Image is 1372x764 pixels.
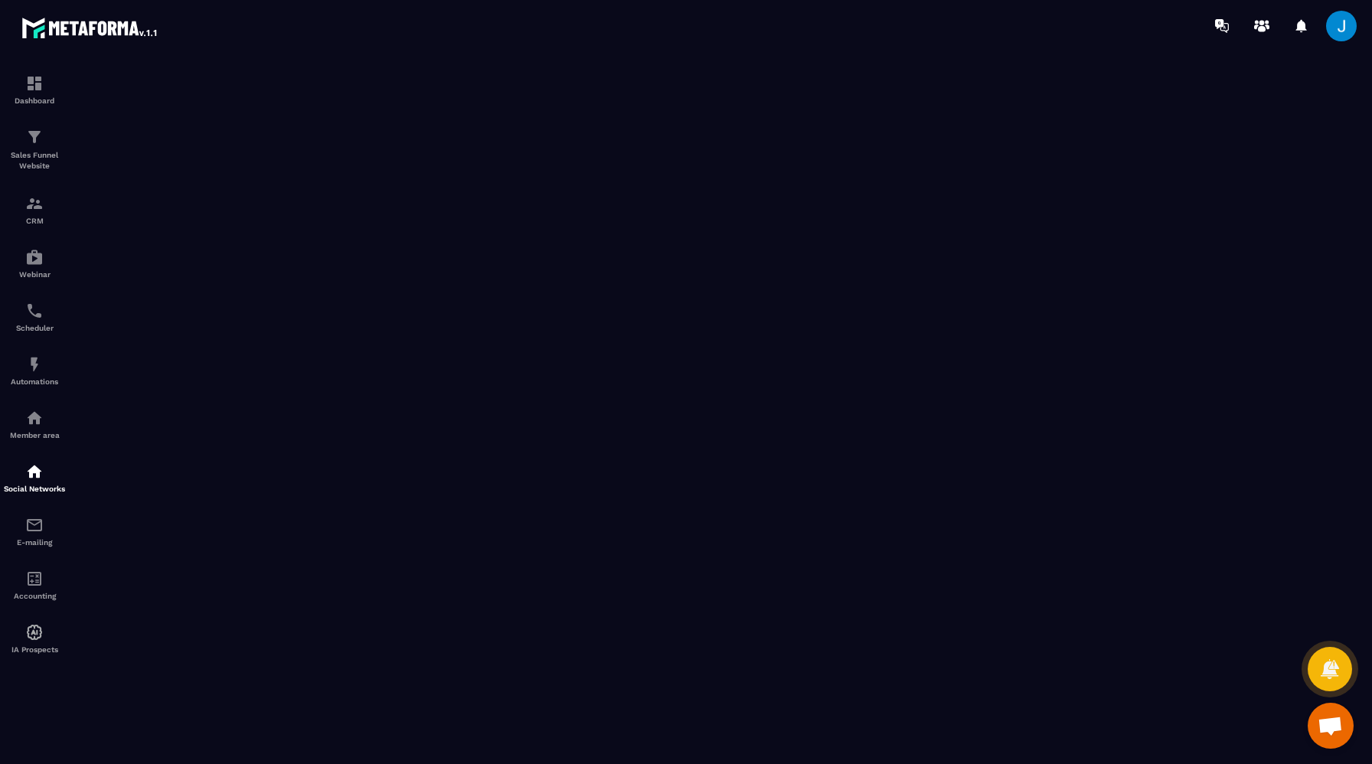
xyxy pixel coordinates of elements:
[4,63,65,116] a: formationformationDashboard
[25,128,44,146] img: formation
[25,462,44,481] img: social-network
[25,248,44,266] img: automations
[4,397,65,451] a: automationsautomationsMember area
[4,290,65,344] a: schedulerschedulerScheduler
[4,116,65,183] a: formationformationSales Funnel Website
[4,324,65,332] p: Scheduler
[4,592,65,600] p: Accounting
[25,570,44,588] img: accountant
[4,645,65,654] p: IA Prospects
[4,431,65,439] p: Member area
[4,217,65,225] p: CRM
[4,451,65,504] a: social-networksocial-networkSocial Networks
[4,485,65,493] p: Social Networks
[25,194,44,213] img: formation
[4,183,65,237] a: formationformationCRM
[25,623,44,642] img: automations
[25,409,44,427] img: automations
[4,96,65,105] p: Dashboard
[25,516,44,534] img: email
[4,538,65,547] p: E-mailing
[25,355,44,374] img: automations
[4,377,65,386] p: Automations
[4,558,65,612] a: accountantaccountantAccounting
[4,270,65,279] p: Webinar
[4,150,65,171] p: Sales Funnel Website
[4,237,65,290] a: automationsautomationsWebinar
[25,302,44,320] img: scheduler
[4,344,65,397] a: automationsautomationsAutomations
[4,504,65,558] a: emailemailE-mailing
[25,74,44,93] img: formation
[1308,703,1354,749] div: Ouvrir le chat
[21,14,159,41] img: logo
